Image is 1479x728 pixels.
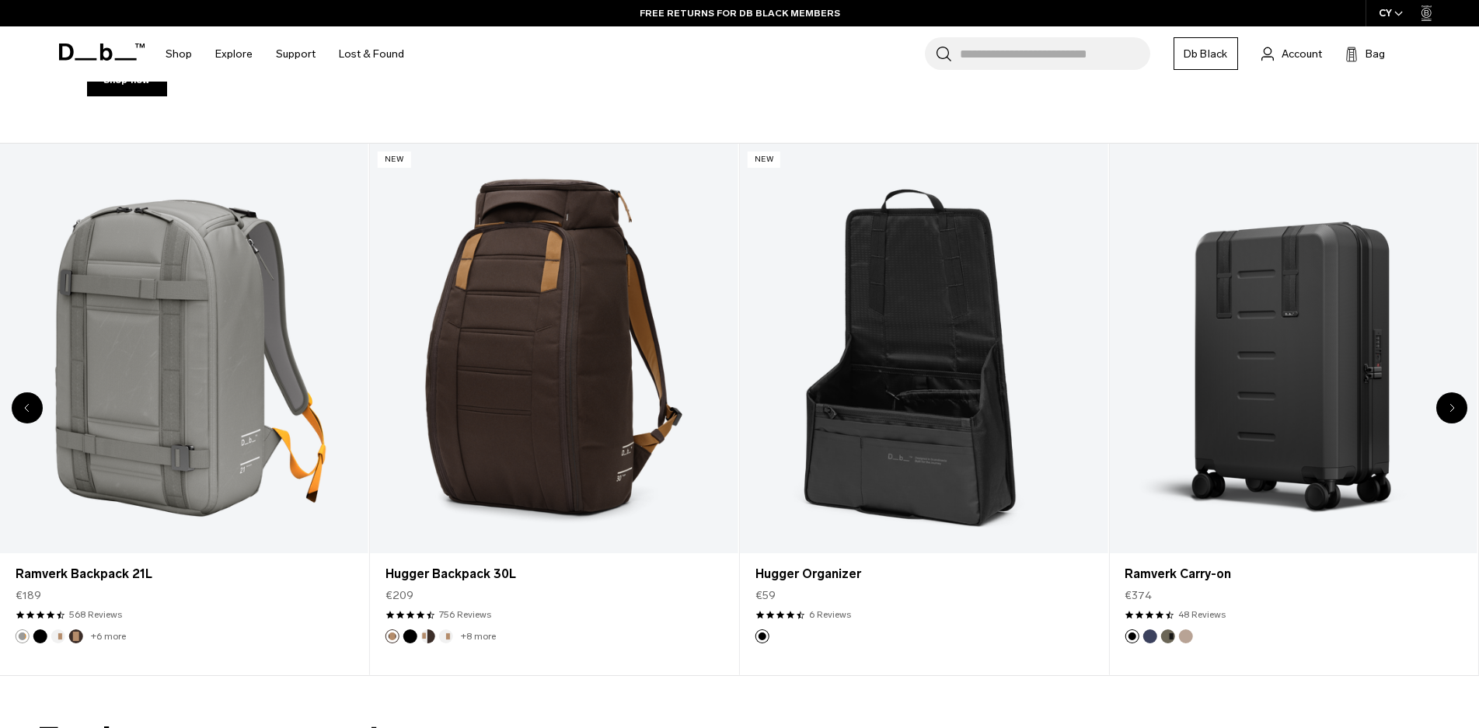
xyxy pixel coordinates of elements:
[439,629,453,643] button: Oatmilk
[1109,144,1477,552] a: Ramverk Carry-on
[385,629,399,643] button: Espresso
[91,631,126,642] a: +6 more
[755,565,1093,583] a: Hugger Organizer
[1125,629,1139,643] button: Black Out
[16,629,30,643] button: Sand Grey
[740,143,1110,675] div: 10 / 20
[748,152,781,168] p: New
[378,152,411,168] p: New
[1282,46,1322,62] span: Account
[12,392,43,423] div: Previous slide
[166,26,192,82] a: Shop
[439,608,491,622] a: 756 reviews
[1178,608,1226,622] a: 48 reviews
[339,26,404,82] a: Lost & Found
[1125,565,1462,583] a: Ramverk Carry-on
[154,26,416,82] nav: Main Navigation
[276,26,316,82] a: Support
[740,144,1108,552] a: Hugger Organizer
[1178,629,1192,643] button: Fogbow Beige
[755,587,776,604] span: €59
[1174,37,1238,70] a: Db Black
[1436,392,1467,423] div: Next slide
[69,608,122,622] a: 568 reviews
[1345,44,1385,63] button: Bag
[461,631,496,642] a: +8 more
[16,587,41,604] span: €189
[1366,46,1385,62] span: Bag
[215,26,253,82] a: Explore
[1125,587,1152,604] span: €374
[385,587,413,604] span: €209
[1109,143,1479,675] div: 11 / 20
[1160,629,1174,643] button: Forest Green
[385,565,723,583] a: Hugger Backpack 30L
[69,629,83,643] button: Espresso
[755,629,769,643] button: Black Out
[33,629,47,643] button: Black Out
[421,629,435,643] button: Cappuccino
[640,6,840,20] a: FREE RETURNS FOR DB BLACK MEMBERS
[1261,44,1322,63] a: Account
[809,608,851,622] a: 6 reviews
[370,144,738,552] a: Hugger Backpack 30L
[1142,629,1156,643] button: Blue Hour
[51,629,65,643] button: Oatmilk
[403,629,417,643] button: Black Out
[370,143,740,675] div: 9 / 20
[16,565,353,583] a: Ramverk Backpack 21L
